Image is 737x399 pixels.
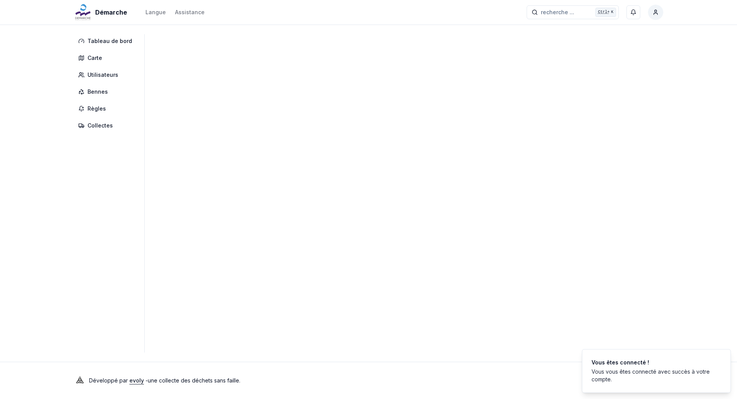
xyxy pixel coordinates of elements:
[74,102,140,116] a: Règles
[175,8,205,17] a: Assistance
[74,68,140,82] a: Utilisateurs
[592,368,718,383] div: Vous vous êtes connecté avec succès à votre compte.
[74,8,130,17] a: Démarche
[88,37,132,45] span: Tableau de bord
[88,105,106,113] span: Règles
[541,8,574,16] span: recherche ...
[129,377,144,384] a: evoly
[88,54,102,62] span: Carte
[527,5,619,19] button: recherche ...Ctrl+K
[89,375,240,386] p: Développé par - une collecte des déchets sans faille .
[88,122,113,129] span: Collectes
[74,3,92,22] img: Démarche Logo
[74,34,140,48] a: Tableau de bord
[74,374,86,387] img: Evoly Logo
[145,8,166,16] div: Langue
[592,359,718,366] div: Vous êtes connecté !
[88,88,108,96] span: Bennes
[95,8,127,17] span: Démarche
[74,51,140,65] a: Carte
[74,85,140,99] a: Bennes
[145,8,166,17] button: Langue
[74,119,140,132] a: Collectes
[88,71,118,79] span: Utilisateurs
